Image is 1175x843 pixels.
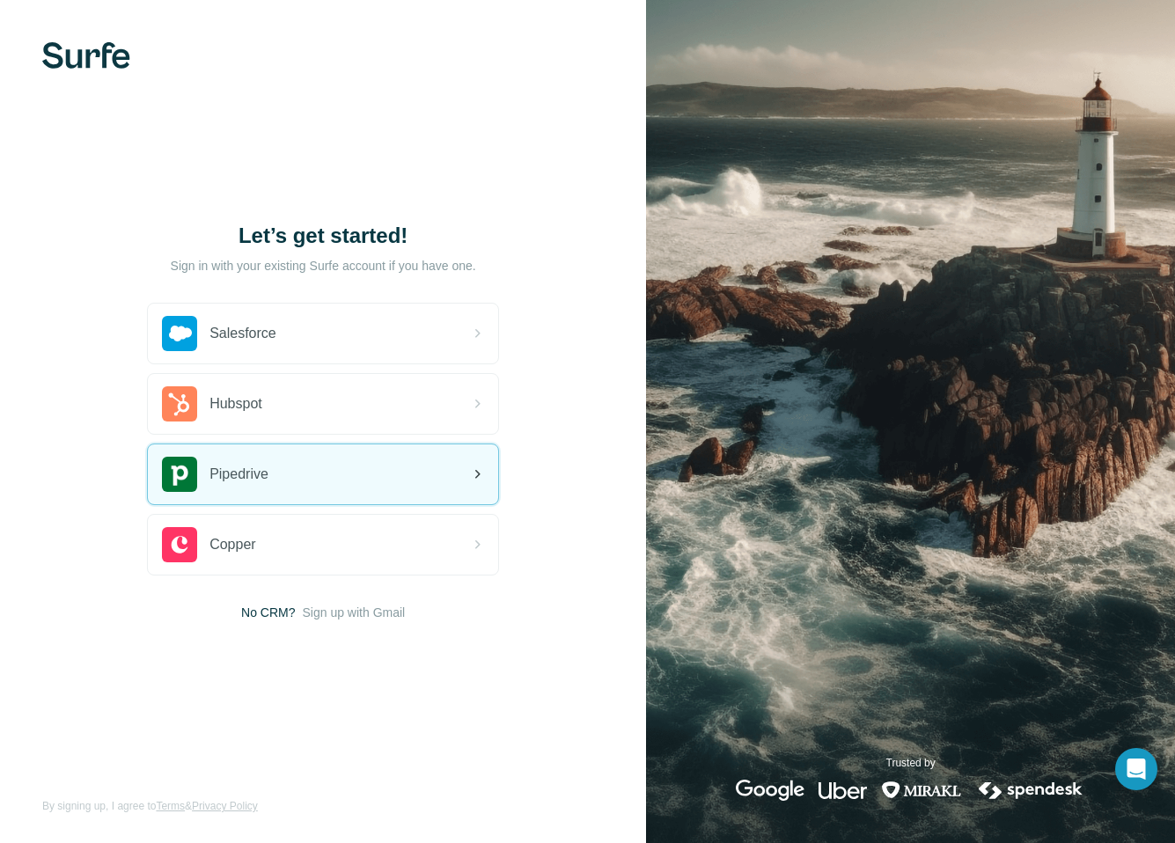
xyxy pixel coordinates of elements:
p: Sign in with your existing Surfe account if you have one. [171,257,476,275]
img: spendesk's logo [976,780,1085,801]
img: salesforce's logo [162,316,197,351]
span: Hubspot [209,393,262,414]
img: hubspot's logo [162,386,197,421]
div: Open Intercom Messenger [1115,748,1157,790]
span: Copper [209,534,255,555]
span: By signing up, I agree to & [42,798,258,814]
img: Surfe's logo [42,42,130,69]
img: pipedrive's logo [162,457,197,492]
img: uber's logo [819,780,867,801]
img: mirakl's logo [881,780,962,801]
span: Pipedrive [209,464,268,485]
h1: Let’s get started! [147,222,499,250]
img: copper's logo [162,527,197,562]
img: google's logo [736,780,804,801]
p: Trusted by [886,755,936,771]
a: Terms [156,800,185,812]
span: Salesforce [209,323,276,344]
span: No CRM? [241,604,295,621]
button: Sign up with Gmail [303,604,406,621]
a: Privacy Policy [192,800,258,812]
